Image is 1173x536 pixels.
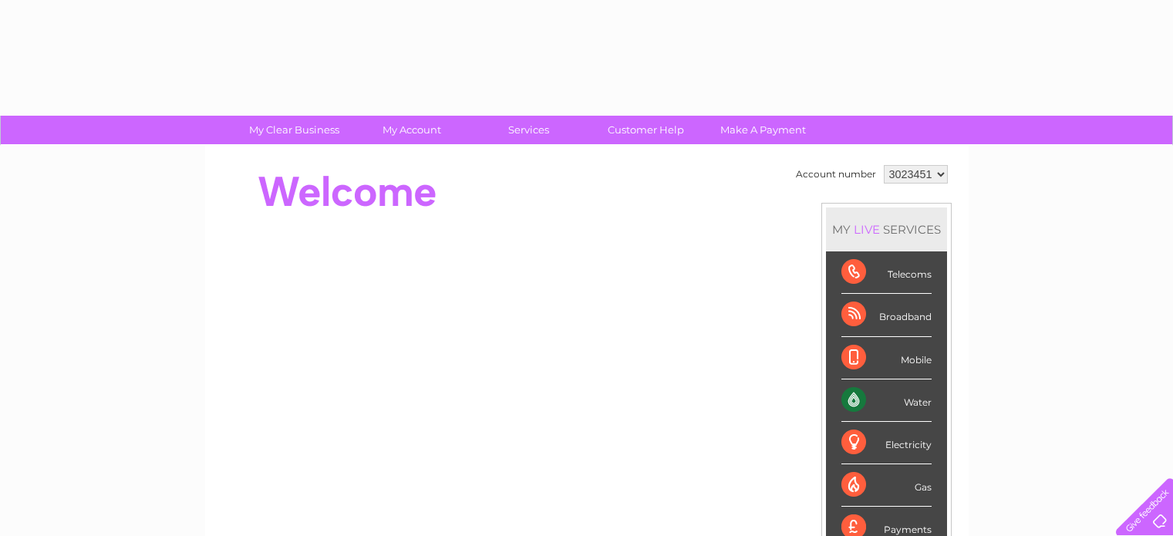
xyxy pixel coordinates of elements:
div: LIVE [851,222,883,237]
a: Make A Payment [699,116,827,144]
div: Mobile [841,337,932,379]
a: My Account [348,116,475,144]
div: Gas [841,464,932,507]
div: Water [841,379,932,422]
div: Electricity [841,422,932,464]
td: Account number [792,161,880,187]
a: My Clear Business [231,116,358,144]
div: Telecoms [841,251,932,294]
div: Broadband [841,294,932,336]
a: Customer Help [582,116,710,144]
a: Services [465,116,592,144]
div: MY SERVICES [826,207,947,251]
